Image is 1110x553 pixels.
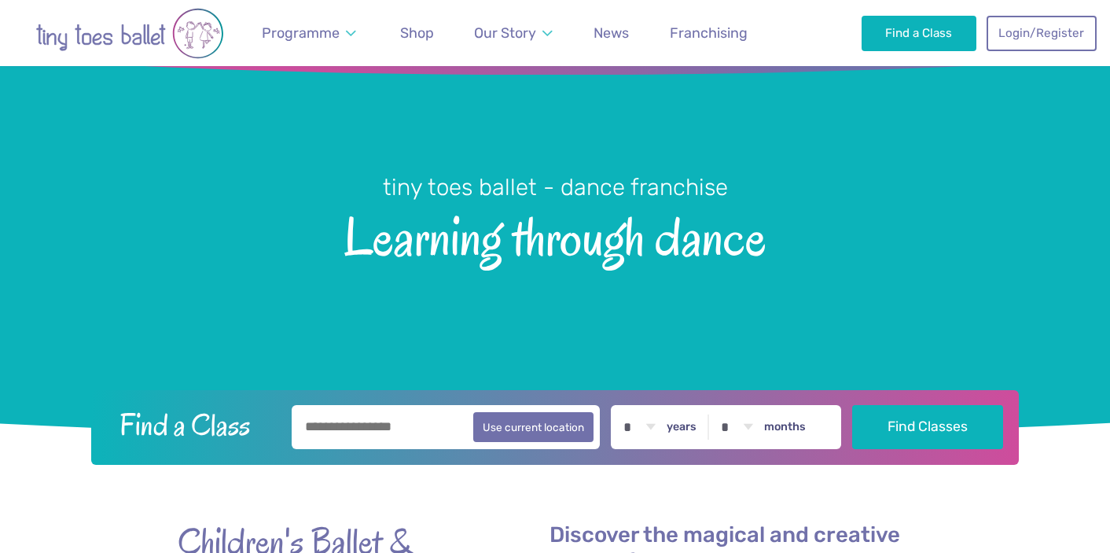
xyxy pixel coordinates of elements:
[467,16,560,51] a: Our Story
[28,203,1082,267] span: Learning through dance
[862,16,977,50] a: Find a Class
[20,8,240,60] img: tiny toes ballet
[852,405,1004,449] button: Find Classes
[594,24,629,41] span: News
[393,16,441,51] a: Shop
[586,16,636,51] a: News
[987,16,1097,50] a: Login/Register
[262,24,340,41] span: Programme
[473,412,594,442] button: Use current location
[400,24,434,41] span: Shop
[670,24,748,41] span: Franchising
[474,24,536,41] span: Our Story
[667,420,697,434] label: years
[383,174,728,201] small: tiny toes ballet - dance franchise
[255,16,363,51] a: Programme
[764,420,806,434] label: months
[663,16,755,51] a: Franchising
[107,405,281,444] h2: Find a Class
